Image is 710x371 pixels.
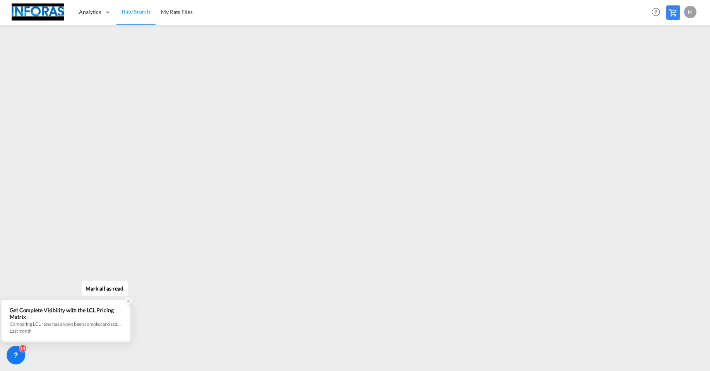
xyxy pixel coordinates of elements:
span: Help [649,5,662,19]
div: Help [649,5,666,19]
span: Rate Search [122,8,150,15]
div: M [684,6,696,18]
span: My Rate Files [161,9,193,15]
span: Analytics [79,8,101,16]
img: eff75c7098ee11eeb65dd1c63e392380.jpg [12,3,64,21]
